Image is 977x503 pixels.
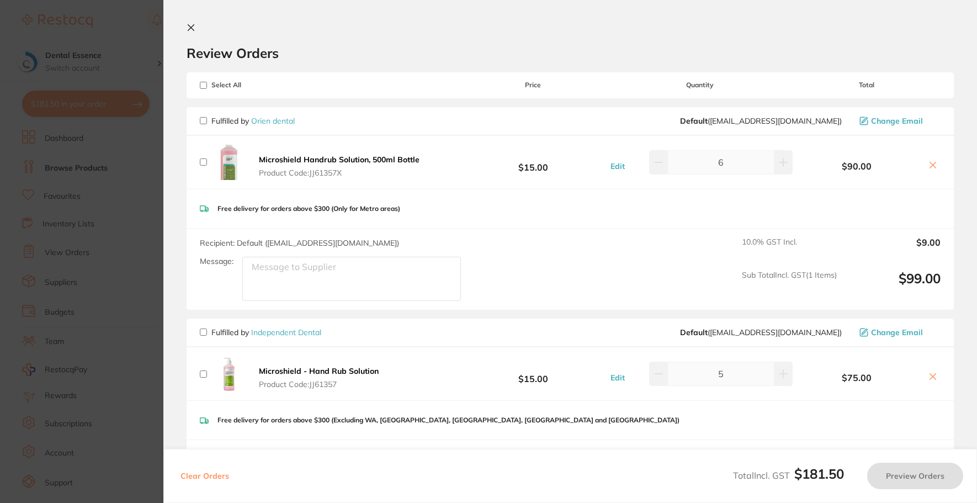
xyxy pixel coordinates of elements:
img: YzJpd3cxdA [211,356,247,391]
button: Microshield - Hand Rub Solution Product Code:JJ61357 [256,366,382,389]
b: $90.00 [793,161,921,171]
button: Change Email [856,116,941,126]
span: orders@independentdental.com.au [680,328,842,337]
output: $99.00 [846,271,941,301]
span: Product Code: JJ61357X [259,168,420,177]
p: Fulfilled by [211,117,295,125]
span: 10.0 % GST Incl. [742,237,837,262]
p: Free delivery for orders above $300 (Only for Metro areas) [217,205,400,213]
button: Edit [607,161,628,171]
span: Recipient: Default ( [EMAIL_ADDRESS][DOMAIN_NAME] ) [200,238,399,248]
span: Price [459,81,607,89]
b: Default [680,327,708,337]
button: Microshield Handrub Solution, 500ml Bottle Product Code:JJ61357X [256,155,423,178]
b: $15.00 [459,152,607,172]
img: ODB5b3FzZQ [211,145,247,180]
output: $9.00 [846,237,941,262]
a: Orien dental [251,116,295,126]
span: Change Email [871,328,923,337]
span: Product Code: JJ61357 [259,380,379,389]
span: Change Email [871,117,923,125]
b: $15.00 [459,364,607,384]
span: Total [793,81,941,89]
b: Default [680,116,708,126]
button: Change Email [856,327,941,337]
button: Clear Orders [177,463,232,489]
button: Edit [607,373,628,383]
p: Free delivery for orders above $300 (Excluding WA, [GEOGRAPHIC_DATA], [GEOGRAPHIC_DATA], [GEOGRAP... [217,416,679,424]
b: Microshield - Hand Rub Solution [259,366,379,376]
span: Quantity [607,81,793,89]
h2: Review Orders [187,45,954,61]
span: sales@orien.com.au [680,117,842,125]
span: Select All [200,81,310,89]
span: Total Incl. GST [733,470,844,481]
b: $75.00 [793,373,921,383]
button: Preview Orders [867,463,963,489]
p: Fulfilled by [211,328,321,337]
a: Independent Dental [251,327,321,337]
label: Message: [200,257,233,266]
b: Microshield Handrub Solution, 500ml Bottle [259,155,420,165]
span: Sub Total Incl. GST ( 1 Items) [742,271,837,301]
b: $181.50 [794,465,844,482]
